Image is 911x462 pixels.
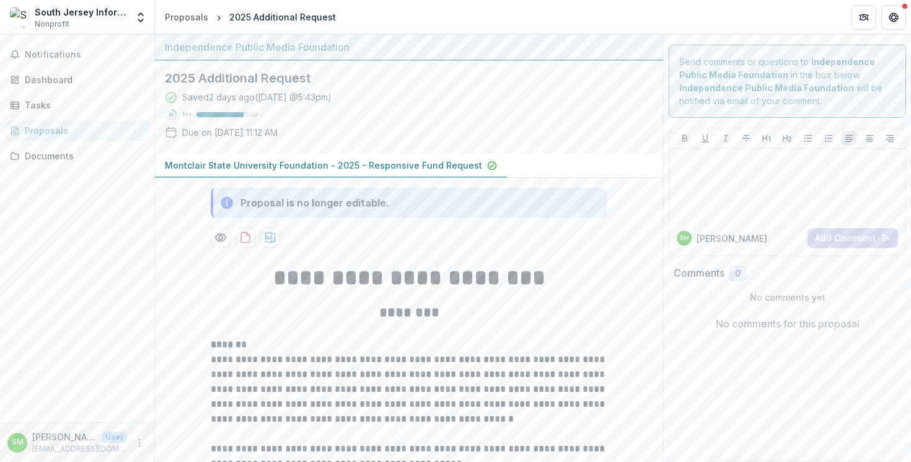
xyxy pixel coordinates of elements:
h2: Comments [674,267,724,279]
button: Partners [852,5,876,30]
div: Proposals [165,11,208,24]
p: [PERSON_NAME] [32,430,97,443]
span: Notifications [25,50,144,60]
button: Add Comment [808,228,898,248]
img: South Jersey Information Equity Project [10,7,30,27]
button: Notifications [5,45,149,64]
div: Stefanie Murray [680,235,689,241]
button: Get Help [881,5,906,30]
button: Align Left [842,131,856,146]
a: Proposals [5,120,149,141]
div: Saved 2 days ago ( [DATE] @ 5:43pm ) [182,91,332,104]
button: Align Right [882,131,897,146]
div: Proposal is no longer editable. [240,195,389,210]
button: Underline [698,131,713,146]
div: Documents [25,149,139,162]
a: Dashboard [5,69,149,90]
span: Nonprofit [35,19,69,30]
button: Italicize [718,131,733,146]
button: download-proposal [235,228,255,247]
strong: Independence Public Media Foundation [679,82,854,93]
div: Stefanie Murray [12,438,24,446]
p: No comments for this proposal [716,316,860,331]
p: [EMAIL_ADDRESS][DOMAIN_NAME] [32,443,127,455]
div: Tasks [25,99,139,112]
button: Bullet List [801,131,816,146]
p: Montclair State University Foundation - 2025 - Responsive Fund Request [165,159,482,172]
button: Preview 690aa039-d46c-43b6-90da-63b0ae87353f-0.pdf [211,228,231,247]
button: Bold [677,131,692,146]
div: Send comments or questions to in the box below. will be notified via email of your comment. [669,45,906,118]
a: Documents [5,146,149,166]
a: Tasks [5,95,149,115]
button: Heading 1 [759,131,774,146]
div: South Jersey Information Equity Project [35,6,127,19]
button: Ordered List [821,131,836,146]
button: Heading 2 [780,131,794,146]
a: Proposals [160,8,213,26]
p: No comments yet [674,291,901,304]
span: 0 [735,269,741,279]
button: Strike [739,131,754,146]
div: Proposals [25,124,139,137]
button: More [132,435,147,450]
h2: 2025 Additional Request [165,71,633,86]
p: User [102,432,127,443]
div: Independence Public Media Foundation [165,40,653,55]
button: Open entity switcher [132,5,149,30]
button: Align Center [862,131,877,146]
button: download-proposal [260,228,280,247]
p: Due on [DATE] 11:12 AM [182,126,278,139]
div: Dashboard [25,73,139,86]
p: [PERSON_NAME] [697,232,767,245]
nav: breadcrumb [160,8,341,26]
p: 76 % [182,110,191,119]
div: 2025 Additional Request [229,11,336,24]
